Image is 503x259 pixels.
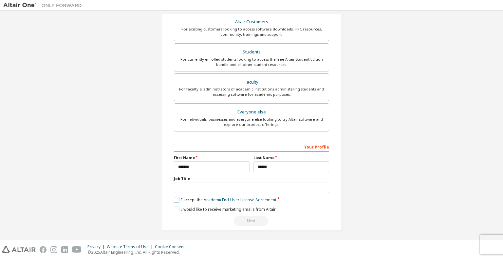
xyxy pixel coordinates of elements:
img: instagram.svg [50,246,57,253]
p: © 2025 Altair Engineering, Inc. All Rights Reserved. [87,249,189,255]
label: I would like to receive marketing emails from Altair [174,207,276,212]
img: youtube.svg [72,246,82,253]
img: linkedin.svg [61,246,68,253]
div: Students [178,48,325,57]
label: I accept the [174,197,276,203]
div: For currently enrolled students looking to access the free Altair Student Edition bundle and all ... [178,57,325,67]
div: Privacy [87,244,107,249]
div: Everyone else [178,108,325,117]
div: Your Profile [174,141,329,152]
img: Altair One [3,2,85,9]
div: Altair Customers [178,17,325,27]
div: For individuals, businesses and everyone else looking to try Altair software and explore our prod... [178,117,325,127]
img: facebook.svg [40,246,47,253]
a: Academic End-User License Agreement [204,197,276,203]
div: For faculty & administrators of academic institutions administering students and accessing softwa... [178,87,325,97]
div: Read and acccept EULA to continue [174,216,329,226]
div: Cookie Consent [155,244,189,249]
label: First Name [174,155,250,160]
label: Job Title [174,176,329,181]
div: Faculty [178,78,325,87]
div: For existing customers looking to access software downloads, HPC resources, community, trainings ... [178,27,325,37]
div: Website Terms of Use [107,244,155,249]
img: altair_logo.svg [2,246,36,253]
label: Last Name [253,155,329,160]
